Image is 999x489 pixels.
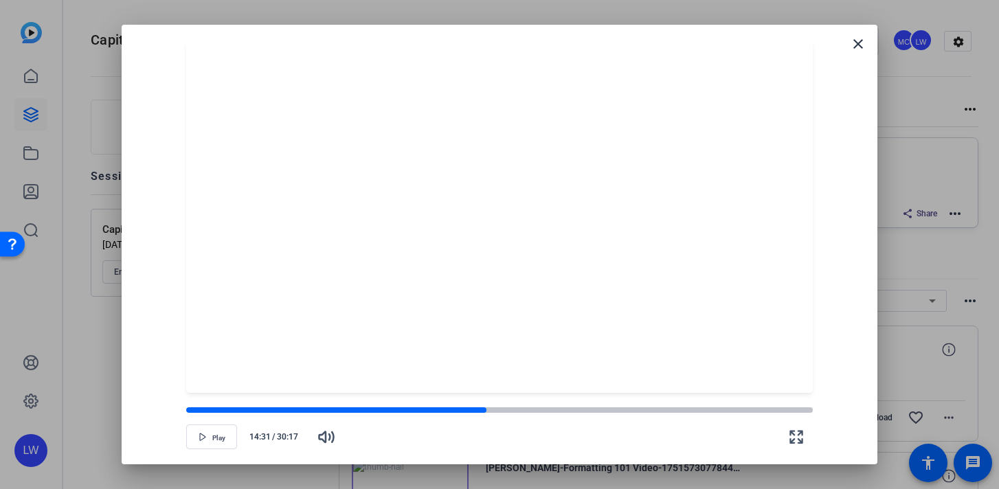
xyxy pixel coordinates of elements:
button: Mute [310,420,343,453]
mat-icon: close [850,36,866,52]
div: / [243,431,304,443]
span: Play [212,434,225,442]
button: Play [186,424,237,449]
span: 14:31 [243,431,271,443]
button: Fullscreen [780,420,813,453]
span: 30:17 [277,431,305,443]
